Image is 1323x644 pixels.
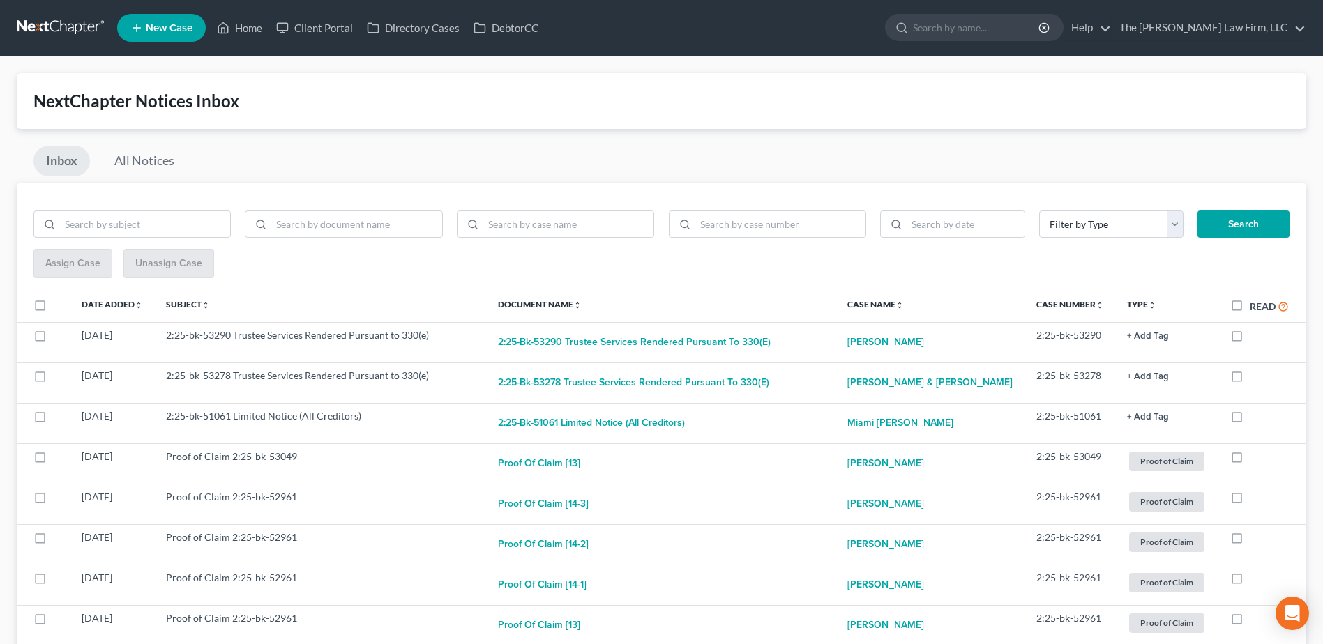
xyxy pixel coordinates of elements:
button: 2:25-bk-53290 Trustee Services Rendered Pursuant to 330(e) [498,328,771,356]
td: [DATE] [70,565,155,605]
span: Proof of Claim [1129,492,1204,511]
span: Proof of Claim [1129,532,1204,551]
div: Open Intercom Messenger [1276,597,1309,630]
td: 2:25-bk-53278 Trustee Services Rendered Pursuant to 330(e) [155,362,487,403]
td: Proof of Claim 2:25-bk-52961 [155,484,487,524]
i: unfold_more [895,301,904,309]
a: Proof of Claim [1127,611,1207,634]
span: Proof of Claim [1129,613,1204,632]
td: 2:25-bk-52961 [1025,565,1116,605]
a: Proof of Claim [1127,450,1207,473]
a: Date Addedunfold_more [82,299,143,309]
i: unfold_more [135,301,143,309]
button: + Add Tag [1127,332,1169,341]
td: 2:25-bk-51061 Limited Notice (All Creditors) [155,403,487,443]
td: [DATE] [70,362,155,403]
button: 2:25-bk-51061 Limited Notice (All Creditors) [498,409,685,437]
span: New Case [146,23,192,33]
span: Proof of Claim [1129,452,1204,470]
a: Proof of Claim [1127,490,1207,513]
input: Search by subject [60,211,230,238]
a: The [PERSON_NAME] Law Firm, LLC [1112,15,1306,40]
a: [PERSON_NAME] [847,450,924,477]
a: Case Numberunfold_more [1036,299,1104,309]
td: [DATE] [70,322,155,362]
i: unfold_more [573,301,582,309]
a: Case Nameunfold_more [847,299,904,309]
td: [DATE] [70,443,155,484]
td: 2:25-bk-52961 [1025,484,1116,524]
button: Proof of Claim [14-1] [498,571,587,599]
button: + Add Tag [1127,413,1169,422]
td: 2:25-bk-51061 [1025,403,1116,443]
a: Subjectunfold_more [166,299,210,309]
a: [PERSON_NAME] [847,611,924,639]
input: Search by case number [695,211,865,238]
a: + Add Tag [1127,369,1207,383]
a: Typeunfold_more [1127,299,1156,309]
button: Proof of Claim [14-2] [498,530,589,558]
a: Directory Cases [360,15,467,40]
a: All Notices [102,146,187,176]
i: unfold_more [202,301,210,309]
button: Search [1197,210,1290,238]
td: 2:25-bk-53290 Trustee Services Rendered Pursuant to 330(e) [155,322,487,362]
span: Proof of Claim [1129,573,1204,592]
input: Search by date [907,211,1025,238]
i: unfold_more [1148,301,1156,309]
td: [DATE] [70,403,155,443]
td: [DATE] [70,524,155,565]
button: Proof of Claim [13] [498,611,580,639]
div: NextChapter Notices Inbox [33,90,1290,112]
a: + Add Tag [1127,328,1207,342]
a: + Add Tag [1127,409,1207,423]
a: Home [210,15,269,40]
td: Proof of Claim 2:25-bk-53049 [155,443,487,484]
a: Help [1064,15,1111,40]
input: Search by document name [271,211,441,238]
td: Proof of Claim 2:25-bk-52961 [155,565,487,605]
td: [DATE] [70,484,155,524]
td: 2:25-bk-53049 [1025,443,1116,484]
a: [PERSON_NAME] [847,490,924,518]
td: Proof of Claim 2:25-bk-52961 [155,524,487,565]
a: Document Nameunfold_more [498,299,582,309]
input: Search by name... [913,15,1041,40]
a: Proof of Claim [1127,530,1207,553]
td: 2:25-bk-53278 [1025,362,1116,403]
input: Search by case name [483,211,653,238]
button: Proof of Claim [13] [498,450,580,477]
button: 2:25-bk-53278 Trustee Services Rendered Pursuant to 330(e) [498,369,769,397]
td: 2:25-bk-53290 [1025,322,1116,362]
a: DebtorCC [467,15,545,40]
a: [PERSON_NAME] [847,328,924,356]
a: [PERSON_NAME] [847,571,924,599]
i: unfold_more [1096,301,1104,309]
label: Read [1250,299,1276,314]
a: Inbox [33,146,90,176]
a: Proof of Claim [1127,571,1207,594]
td: 2:25-bk-52961 [1025,524,1116,565]
a: Client Portal [269,15,360,40]
button: Proof of Claim [14-3] [498,490,589,518]
a: Miami [PERSON_NAME] [847,409,953,437]
button: + Add Tag [1127,372,1169,381]
a: [PERSON_NAME] & [PERSON_NAME] [847,369,1013,397]
a: [PERSON_NAME] [847,530,924,558]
